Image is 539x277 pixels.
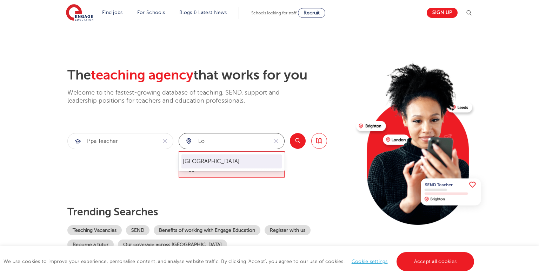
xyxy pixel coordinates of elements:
a: Blogs & Latest News [179,10,227,15]
a: Our coverage across [GEOGRAPHIC_DATA] [118,240,227,250]
p: Welcome to the fastest-growing database of teaching, SEND, support and leadership positions for t... [67,89,299,105]
a: For Schools [137,10,165,15]
input: Submit [68,133,157,149]
a: Register with us [265,225,311,235]
span: Please select a city from the list of suggestions [179,151,285,178]
span: Schools looking for staff [251,11,297,15]
a: Cookie settings [352,259,388,264]
button: Clear [268,133,284,149]
button: Clear [157,133,173,149]
a: Accept all cookies [397,252,474,271]
a: Teaching Vacancies [67,225,122,235]
span: teaching agency [91,68,193,83]
li: [GEOGRAPHIC_DATA] [181,154,282,168]
a: Recruit [298,8,325,18]
ul: Submit [181,154,282,168]
a: Find jobs [102,10,123,15]
div: Submit [67,133,173,149]
a: Sign up [427,8,458,18]
p: Trending searches [67,206,351,218]
div: Submit [179,133,285,149]
a: Become a tutor [67,240,114,250]
button: Search [290,133,306,149]
span: Recruit [304,10,320,15]
h2: The that works for you [67,67,351,83]
span: We use cookies to improve your experience, personalise content, and analyse website traffic. By c... [4,259,476,264]
img: Engage Education [66,4,93,22]
input: Submit [179,133,268,149]
a: SEND [126,225,149,235]
a: Benefits of working with Engage Education [154,225,260,235]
